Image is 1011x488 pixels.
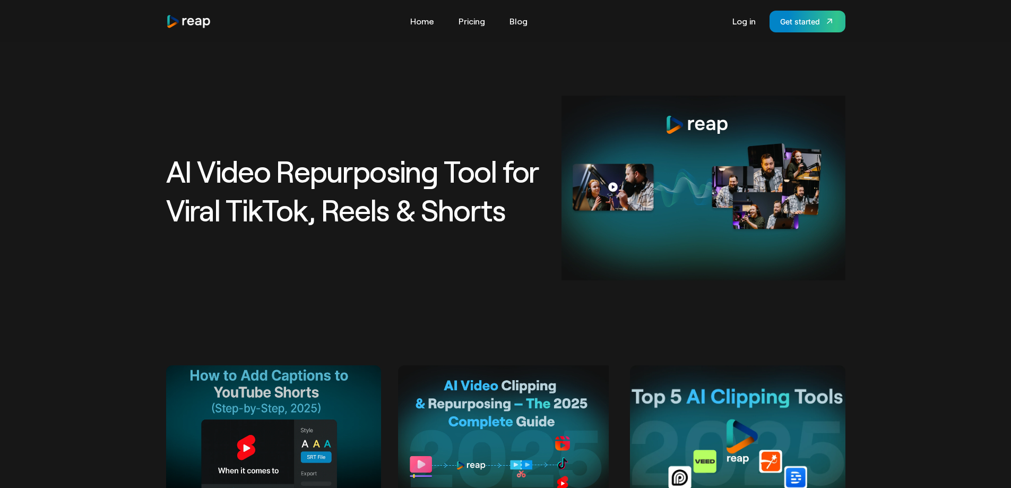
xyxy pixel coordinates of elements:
a: Home [405,13,439,30]
a: Pricing [453,13,490,30]
div: Get started [780,16,820,27]
a: Get started [770,11,845,32]
a: home [166,14,212,29]
a: Blog [504,13,533,30]
a: Log in [727,13,761,30]
img: AI Video Repurposing Tool for Viral TikTok, Reels & Shorts [561,96,845,280]
h1: AI Video Repurposing Tool for Viral TikTok, Reels & Shorts [166,152,549,229]
img: reap logo [166,14,212,29]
